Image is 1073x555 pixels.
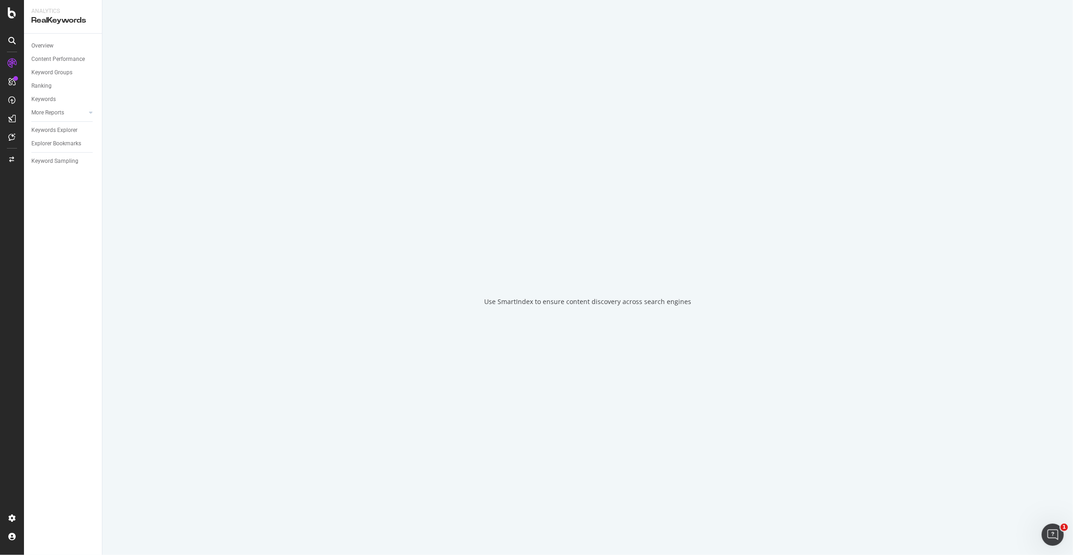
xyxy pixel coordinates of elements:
[31,125,77,135] div: Keywords Explorer
[31,108,86,118] a: More Reports
[31,54,85,64] div: Content Performance
[31,54,95,64] a: Content Performance
[31,7,95,15] div: Analytics
[1042,524,1064,546] iframe: Intercom live chat
[31,95,95,104] a: Keywords
[31,125,95,135] a: Keywords Explorer
[31,139,95,149] a: Explorer Bookmarks
[31,68,95,78] a: Keyword Groups
[31,41,95,51] a: Overview
[555,249,621,282] div: animation
[1061,524,1068,531] span: 1
[31,139,81,149] div: Explorer Bookmarks
[31,156,95,166] a: Keyword Sampling
[31,81,52,91] div: Ranking
[31,108,64,118] div: More Reports
[31,41,53,51] div: Overview
[31,95,56,104] div: Keywords
[31,15,95,26] div: RealKeywords
[31,68,72,78] div: Keyword Groups
[484,297,691,306] div: Use SmartIndex to ensure content discovery across search engines
[31,81,95,91] a: Ranking
[31,156,78,166] div: Keyword Sampling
